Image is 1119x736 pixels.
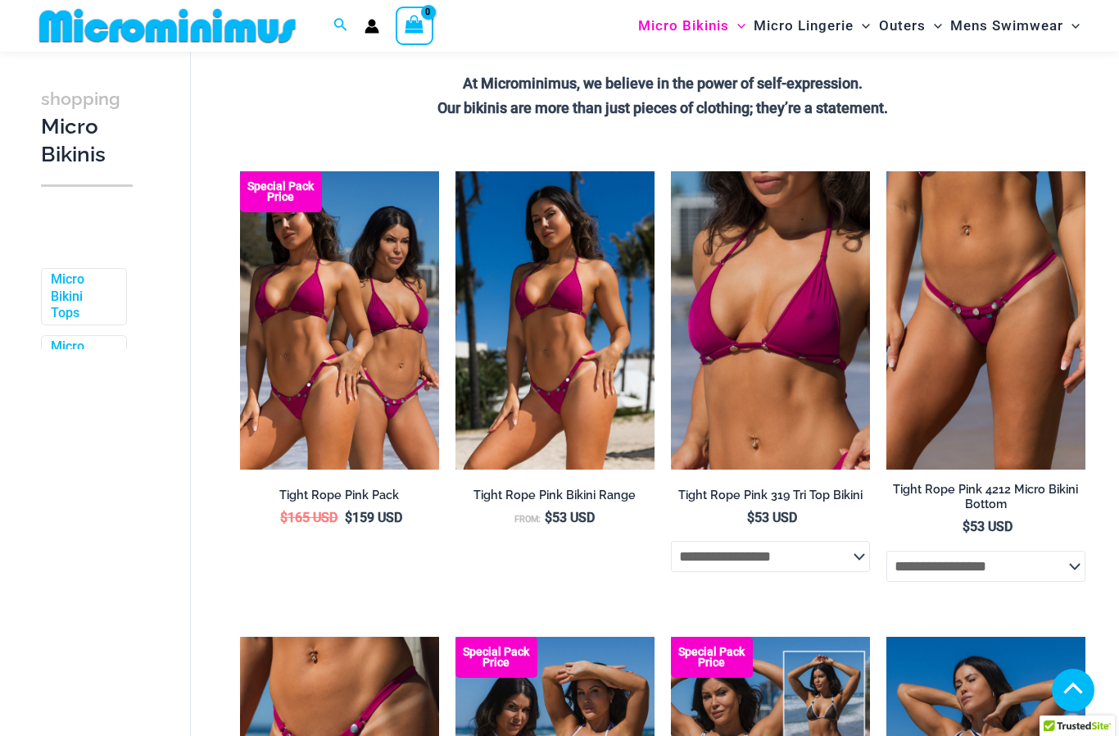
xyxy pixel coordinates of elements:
[886,482,1085,512] h2: Tight Rope Pink 4212 Micro Bikini Bottom
[333,16,348,36] a: Search icon link
[545,510,595,525] bdi: 53 USD
[754,5,854,47] span: Micro Lingerie
[514,514,541,525] span: From:
[41,89,120,109] span: shopping
[671,488,870,509] a: Tight Rope Pink 319 Tri Top Bikini
[280,510,338,525] bdi: 165 USD
[240,171,439,470] img: Collection Pack F
[747,510,797,525] bdi: 53 USD
[875,5,946,47] a: OutersMenu ToggleMenu Toggle
[437,99,888,116] strong: Our bikinis are more than just pieces of clothing; they’re a statement.
[926,5,942,47] span: Menu Toggle
[240,488,439,509] a: Tight Rope Pink Pack
[946,5,1084,47] a: Mens SwimwearMenu ToggleMenu Toggle
[854,5,870,47] span: Menu Toggle
[345,510,352,525] span: $
[455,647,537,668] b: Special Pack Price
[51,271,114,322] a: Micro Bikini Tops
[671,171,870,470] img: Tight Rope Pink 319 Top 01
[33,7,302,44] img: MM SHOP LOGO FLAT
[455,171,655,470] a: Tight Rope Pink 319 Top 4228 Thong 05Tight Rope Pink 319 Top 4228 Thong 06Tight Rope Pink 319 Top...
[950,5,1063,47] span: Mens Swimwear
[1063,5,1080,47] span: Menu Toggle
[455,488,655,509] a: Tight Rope Pink Bikini Range
[886,171,1085,470] img: Tight Rope Pink 319 4212 Micro 01
[671,647,753,668] b: Special Pack Price
[632,2,1086,49] nav: Site Navigation
[879,5,926,47] span: Outers
[41,84,133,168] h3: Micro Bikinis
[240,181,322,202] b: Special Pack Price
[729,5,745,47] span: Menu Toggle
[886,482,1085,519] a: Tight Rope Pink 4212 Micro Bikini Bottom
[240,488,439,503] h2: Tight Rope Pink Pack
[671,488,870,503] h2: Tight Rope Pink 319 Tri Top Bikini
[455,171,655,470] img: Tight Rope Pink 319 Top 4228 Thong 05
[963,519,970,534] span: $
[963,519,1013,534] bdi: 53 USD
[396,7,433,44] a: View Shopping Cart, empty
[455,488,655,503] h2: Tight Rope Pink Bikini Range
[545,510,552,525] span: $
[886,171,1085,470] a: Tight Rope Pink 319 4212 Micro 01Tight Rope Pink 319 4212 Micro 02Tight Rope Pink 319 4212 Micro 02
[365,19,379,34] a: Account icon link
[750,5,874,47] a: Micro LingerieMenu ToggleMenu Toggle
[638,5,729,47] span: Micro Bikinis
[240,171,439,470] a: Collection Pack F Collection Pack B (3)Collection Pack B (3)
[463,75,863,92] strong: At Microminimus, we believe in the power of self-expression.
[747,510,754,525] span: $
[280,510,288,525] span: $
[671,171,870,470] a: Tight Rope Pink 319 Top 01Tight Rope Pink 319 Top 4228 Thong 06Tight Rope Pink 319 Top 4228 Thong 06
[634,5,750,47] a: Micro BikinisMenu ToggleMenu Toggle
[51,338,114,389] a: Micro Bikini Bottoms
[345,510,402,525] bdi: 159 USD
